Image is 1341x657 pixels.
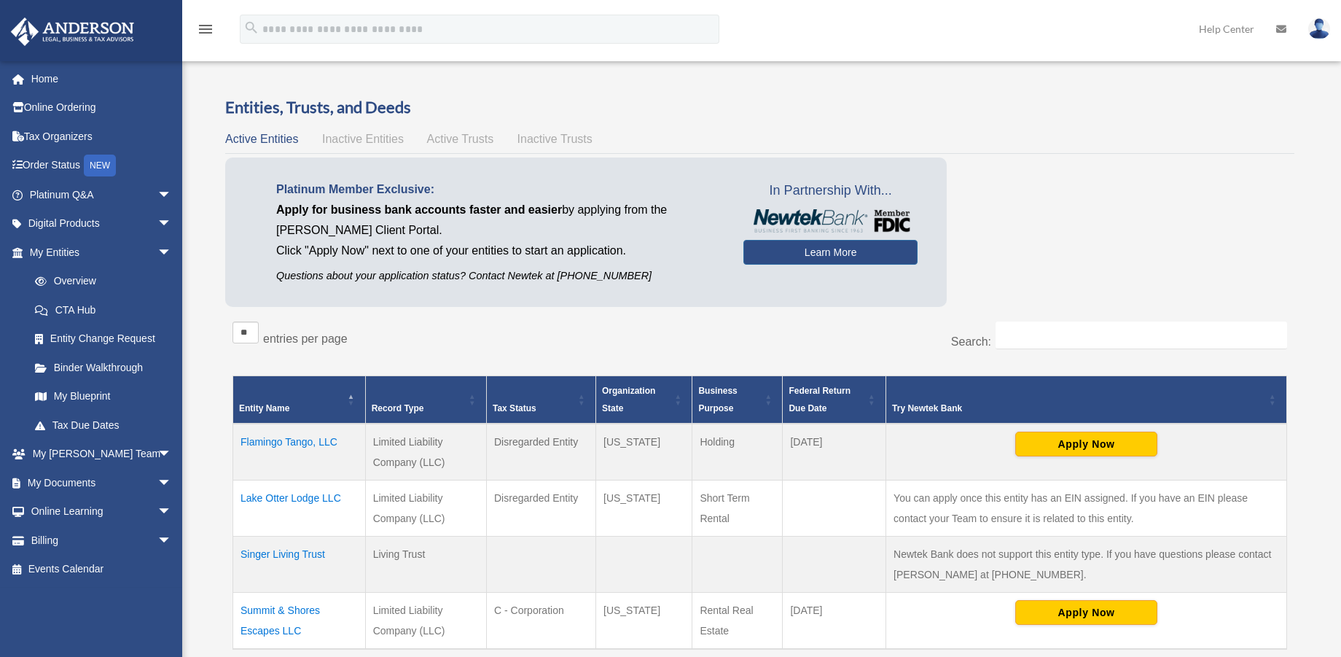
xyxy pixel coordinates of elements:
[233,592,366,649] td: Summit & Shores Escapes LLC
[233,376,366,424] th: Entity Name: Activate to invert sorting
[365,480,486,536] td: Limited Liability Company (LLC)
[10,555,194,584] a: Events Calendar
[886,480,1287,536] td: You can apply once this entity has an EIN assigned. If you have an EIN please contact your Team t...
[276,267,722,285] p: Questions about your application status? Contact Newtek at [PHONE_NUMBER]
[239,403,289,413] span: Entity Name
[427,133,494,145] span: Active Trusts
[596,424,692,481] td: [US_STATE]
[276,200,722,241] p: by applying from the [PERSON_NAME] Client Portal.
[892,400,1264,417] div: Try Newtek Bank
[365,376,486,424] th: Record Type: Activate to sort
[487,424,596,481] td: Disregarded Entity
[233,536,366,592] td: Singer Living Trust
[602,386,655,413] span: Organization State
[157,468,187,498] span: arrow_drop_down
[225,96,1294,119] h3: Entities, Trusts, and Deeds
[692,480,783,536] td: Short Term Rental
[789,386,851,413] span: Federal Return Due Date
[10,468,194,497] a: My Documentsarrow_drop_down
[692,424,783,481] td: Holding
[692,376,783,424] th: Business Purpose: Activate to sort
[10,497,194,526] a: Online Learningarrow_drop_down
[157,238,187,268] span: arrow_drop_down
[243,20,259,36] i: search
[233,424,366,481] td: Flamingo Tango, LLC
[743,179,918,203] span: In Partnership With...
[951,335,991,348] label: Search:
[10,526,194,555] a: Billingarrow_drop_down
[886,536,1287,592] td: Newtek Bank does not support this entity type. If you have questions please contact [PERSON_NAME]...
[493,403,536,413] span: Tax Status
[1015,432,1157,456] button: Apply Now
[783,376,886,424] th: Federal Return Due Date: Activate to sort
[698,386,737,413] span: Business Purpose
[233,480,366,536] td: Lake Otter Lodge LLC
[157,209,187,239] span: arrow_drop_down
[157,440,187,470] span: arrow_drop_down
[10,180,194,209] a: Platinum Q&Aarrow_drop_down
[372,403,424,413] span: Record Type
[197,26,214,38] a: menu
[10,151,194,181] a: Order StatusNEW
[225,133,298,145] span: Active Entities
[20,353,187,382] a: Binder Walkthrough
[7,18,138,46] img: Anderson Advisors Platinum Portal
[365,536,486,592] td: Living Trust
[10,238,187,267] a: My Entitiesarrow_drop_down
[276,203,562,216] span: Apply for business bank accounts faster and easier
[596,480,692,536] td: [US_STATE]
[1308,18,1330,39] img: User Pic
[20,295,187,324] a: CTA Hub
[596,592,692,649] td: [US_STATE]
[596,376,692,424] th: Organization State: Activate to sort
[276,241,722,261] p: Click "Apply Now" next to one of your entities to start an application.
[743,240,918,265] a: Learn More
[365,424,486,481] td: Limited Liability Company (LLC)
[197,20,214,38] i: menu
[157,497,187,527] span: arrow_drop_down
[10,209,194,238] a: Digital Productsarrow_drop_down
[20,382,187,411] a: My Blueprint
[10,93,194,123] a: Online Ordering
[692,592,783,649] td: Rental Real Estate
[20,324,187,354] a: Entity Change Request
[1015,600,1157,625] button: Apply Now
[886,376,1287,424] th: Try Newtek Bank : Activate to sort
[10,122,194,151] a: Tax Organizers
[276,179,722,200] p: Platinum Member Exclusive:
[20,267,179,296] a: Overview
[783,424,886,481] td: [DATE]
[10,440,194,469] a: My [PERSON_NAME] Teamarrow_drop_down
[157,180,187,210] span: arrow_drop_down
[157,526,187,556] span: arrow_drop_down
[487,376,596,424] th: Tax Status: Activate to sort
[322,133,404,145] span: Inactive Entities
[20,411,187,440] a: Tax Due Dates
[263,333,348,345] label: entries per page
[84,155,116,176] div: NEW
[365,592,486,649] td: Limited Liability Company (LLC)
[487,592,596,649] td: C - Corporation
[10,64,194,93] a: Home
[487,480,596,536] td: Disregarded Entity
[783,592,886,649] td: [DATE]
[751,209,910,233] img: NewtekBankLogoSM.png
[517,133,593,145] span: Inactive Trusts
